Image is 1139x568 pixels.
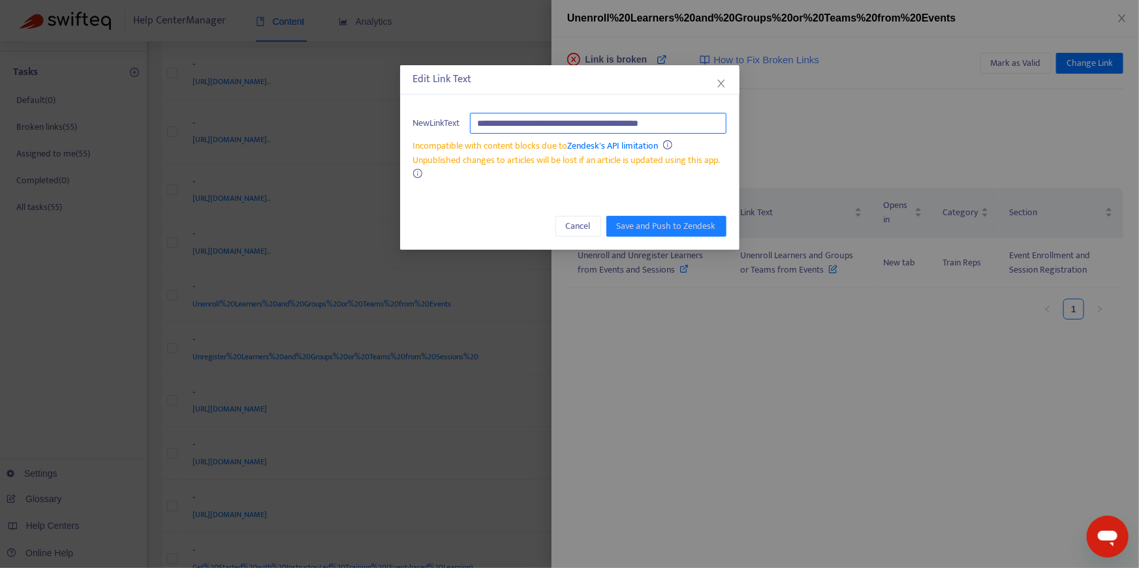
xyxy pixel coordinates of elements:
span: info-circle [413,169,422,178]
span: New Link Text [413,116,460,130]
span: close [716,78,726,89]
div: Edit Link Text [413,72,726,87]
span: Unpublished changes to articles will be lost if an article is updated using this app. [413,153,721,168]
span: info-circle [663,140,672,149]
button: Cancel [555,216,601,237]
button: Save and Push to Zendesk [606,216,726,237]
a: Zendesk's API limitation [568,138,659,153]
button: Close [714,76,728,91]
iframe: Button to launch messaging window [1087,516,1129,558]
span: Incompatible with content blocks due to [413,138,659,153]
span: Cancel [566,219,591,233]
